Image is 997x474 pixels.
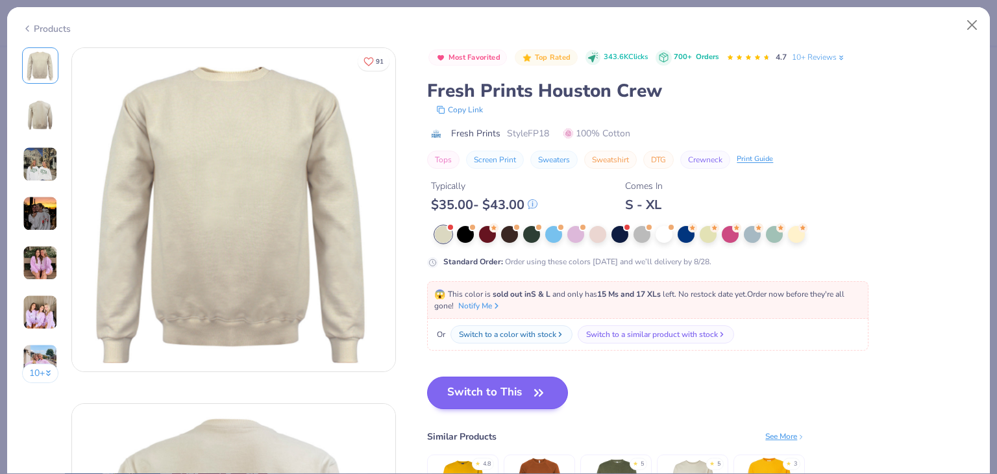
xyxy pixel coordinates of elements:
button: Sweaters [530,151,578,169]
img: Most Favorited sort [436,53,446,63]
button: 10+ [22,364,59,383]
div: ★ [633,460,638,465]
strong: Standard Order : [443,256,503,267]
img: Top Rated sort [522,53,532,63]
strong: 15 Ms and 17 XLs [597,289,661,299]
div: Products [22,22,71,36]
div: Print Guide [737,154,773,165]
img: User generated content [23,245,58,281]
button: Screen Print [466,151,524,169]
span: Most Favorited [449,54,500,61]
div: ★ [475,460,480,465]
span: 😱 [434,288,445,301]
span: Top Rated [535,54,571,61]
div: Comes In [625,179,663,193]
span: Style FP18 [507,127,549,140]
div: 5 [641,460,644,469]
button: Badge Button [515,49,577,66]
button: Crewneck [680,151,730,169]
div: ★ [786,460,791,465]
div: $ 35.00 - $ 43.00 [431,197,537,213]
img: Front [25,50,56,81]
div: 5 [717,460,720,469]
div: 4.7 Stars [726,47,770,68]
img: Back [25,99,56,131]
button: Switch to This [427,377,568,409]
div: See More [765,430,805,442]
div: Switch to a similar product with stock [586,329,718,340]
img: User generated content [23,344,58,379]
div: 3 [794,460,797,469]
span: 343.6K Clicks [604,52,648,63]
div: ★ [709,460,715,465]
button: Close [960,13,985,38]
img: User generated content [23,196,58,231]
button: Sweatshirt [584,151,637,169]
div: S - XL [625,197,663,213]
span: This color is and only has left . No restock date yet. Order now before they're all gone! [434,289,844,311]
span: Or [434,329,445,340]
img: User generated content [23,295,58,330]
img: brand logo [427,129,445,139]
div: Switch to a color with stock [459,329,556,340]
span: 91 [376,58,384,65]
img: User generated content [23,147,58,182]
button: Like [358,52,389,71]
button: copy to clipboard [432,103,487,116]
button: Switch to a similar product with stock [578,325,734,343]
span: 100% Cotton [563,127,630,140]
strong: sold out in S & L [493,289,550,299]
button: DTG [643,151,674,169]
div: Typically [431,179,537,193]
button: Notify Me [458,300,501,312]
span: 4.7 [776,52,787,62]
button: Switch to a color with stock [450,325,572,343]
div: Similar Products [427,430,497,443]
div: 700+ [674,52,719,63]
div: Fresh Prints Houston Crew [427,79,975,103]
button: Tops [427,151,460,169]
div: 4.8 [483,460,491,469]
span: Orders [696,52,719,62]
div: Order using these colors [DATE] and we’ll delivery by 8/28. [443,256,711,268]
button: Badge Button [428,49,507,66]
img: Front [72,48,395,371]
span: Fresh Prints [451,127,500,140]
a: 10+ Reviews [792,51,846,63]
